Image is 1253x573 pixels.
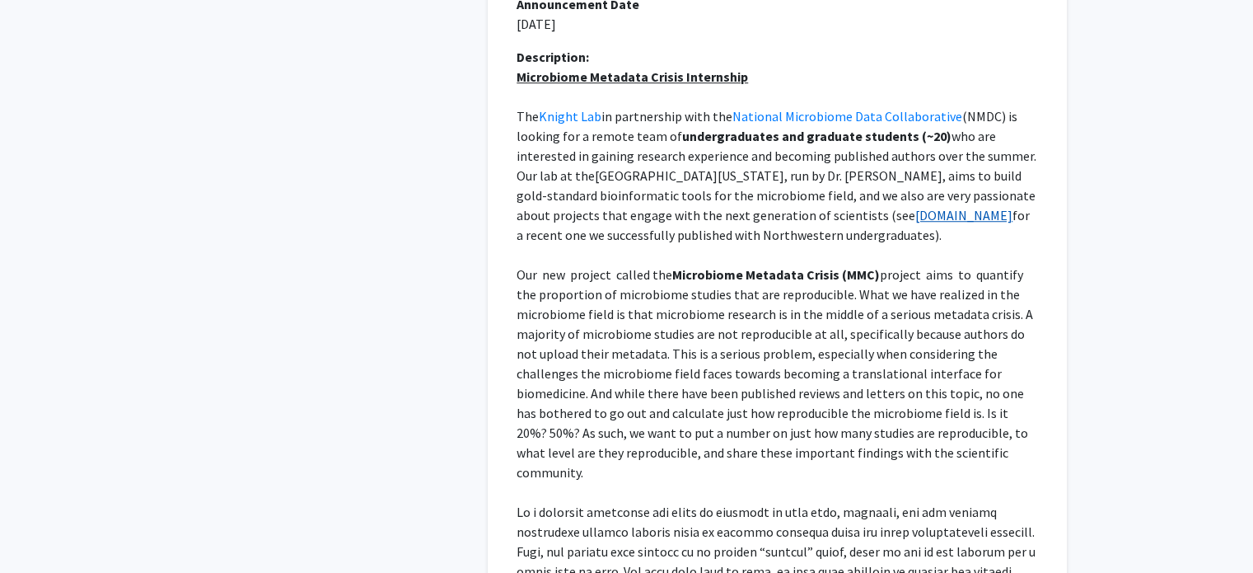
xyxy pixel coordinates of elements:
div: Description: [517,47,1038,67]
strong: Microbiome Metadata Crisis (MMC) [672,266,880,283]
span: Our new project called the [517,266,672,283]
p: [DATE] [517,14,1038,34]
span: , run by Dr. [PERSON_NAME], aims to build gold-standard bioinformatic tools for the microbiome fi... [517,167,1038,223]
p: [GEOGRAPHIC_DATA][US_STATE] [517,106,1038,245]
u: Microbiome Metadata Crisis Internship [517,68,748,85]
iframe: Chat [12,499,70,561]
a: Knight Lab [539,108,601,124]
span: who are interested in gaining research experience and becoming published authors over the summer.... [517,128,1039,184]
a: [DOMAIN_NAME] [915,207,1012,223]
span: The [517,108,539,124]
strong: undergraduates and graduate students (~20) [682,128,951,144]
a: National Microbiome Data Collaborative [732,108,962,124]
span: in partnership with the [601,108,732,124]
span: project aims to quantify the proportion of microbiome studies that are reproducible. What we have... [517,266,1036,481]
